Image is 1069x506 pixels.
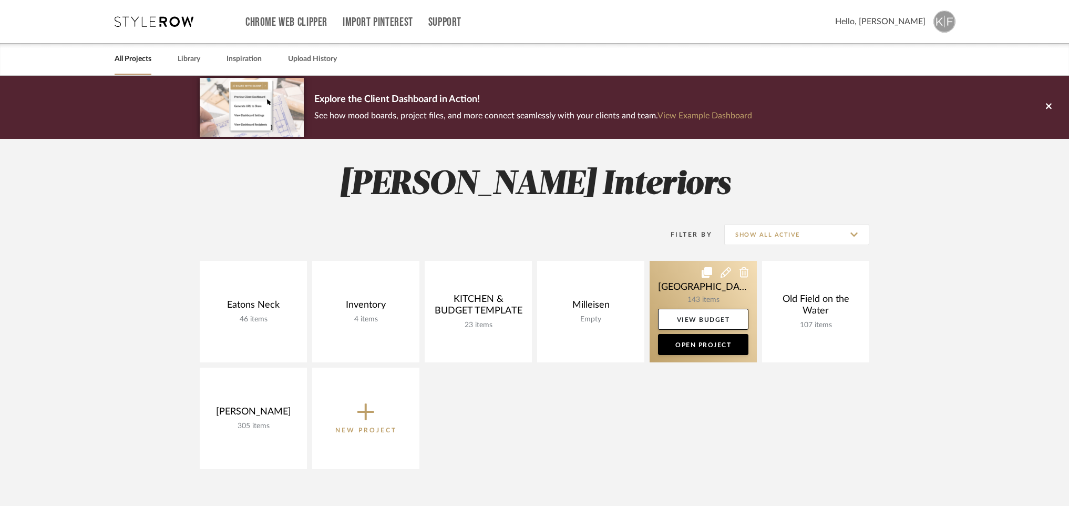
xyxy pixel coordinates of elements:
a: Support [428,18,461,27]
div: Old Field on the Water [770,294,861,321]
a: Open Project [658,334,748,355]
img: d5d033c5-7b12-40c2-a960-1ecee1989c38.png [200,78,304,136]
div: Eatons Neck [208,299,299,315]
a: All Projects [115,52,151,66]
div: 46 items [208,315,299,324]
div: Inventory [321,299,411,315]
div: 4 items [321,315,411,324]
div: Filter By [657,229,712,240]
a: View Example Dashboard [657,112,752,120]
h2: [PERSON_NAME] Interiors [156,165,913,205]
img: avatar [933,11,955,33]
div: Milleisen [546,299,636,315]
p: See how mood boards, project files, and more connect seamlessly with your clients and team. [314,108,752,123]
p: Explore the Client Dashboard in Action! [314,92,752,108]
button: New Project [312,368,419,469]
a: Library [178,52,200,66]
div: 305 items [208,422,299,431]
a: View Budget [658,309,748,330]
a: Import Pinterest [343,18,413,27]
span: Hello, [PERSON_NAME] [835,15,926,28]
div: Empty [546,315,636,324]
div: KITCHEN & BUDGET TEMPLATE [433,294,523,321]
div: 23 items [433,321,523,330]
a: Chrome Web Clipper [245,18,327,27]
div: [PERSON_NAME] [208,406,299,422]
div: 107 items [770,321,861,330]
p: New Project [335,425,397,436]
a: Inspiration [227,52,262,66]
a: Upload History [288,52,337,66]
